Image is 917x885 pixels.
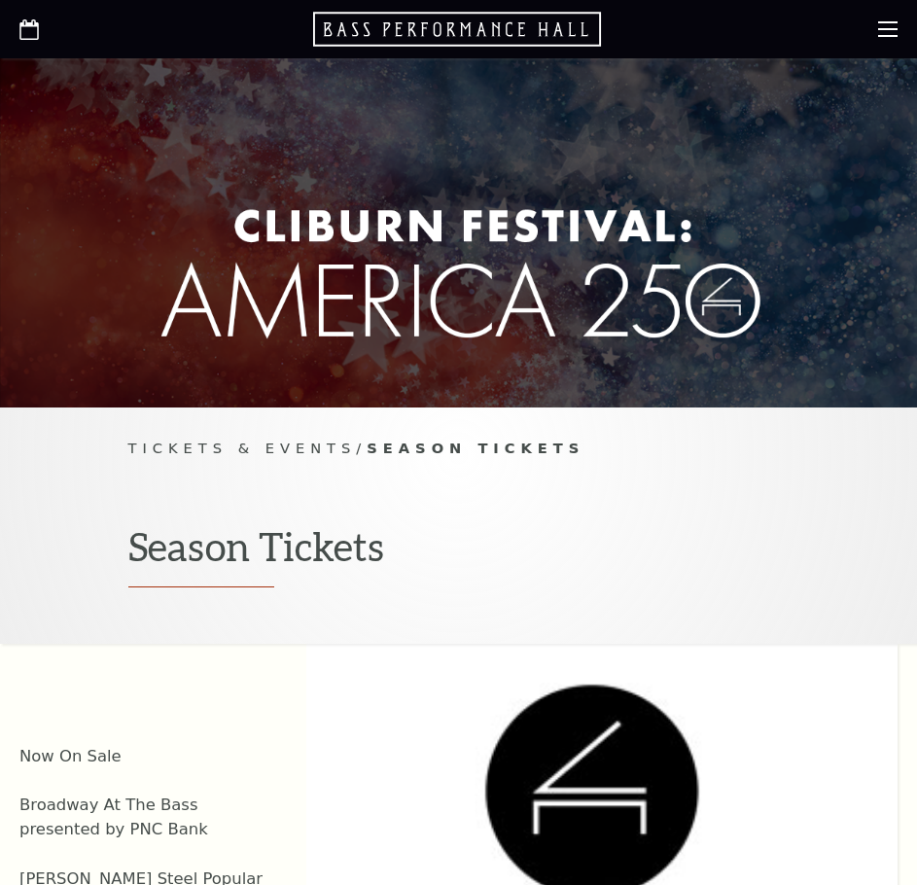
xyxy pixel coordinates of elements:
span: Tickets & Events [128,440,357,456]
a: Now On Sale [19,747,122,765]
a: Broadway At The Bass presented by PNC Bank [19,796,208,838]
span: Season Tickets [367,440,584,456]
h1: Season Tickets [128,523,790,586]
p: / [128,437,790,461]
